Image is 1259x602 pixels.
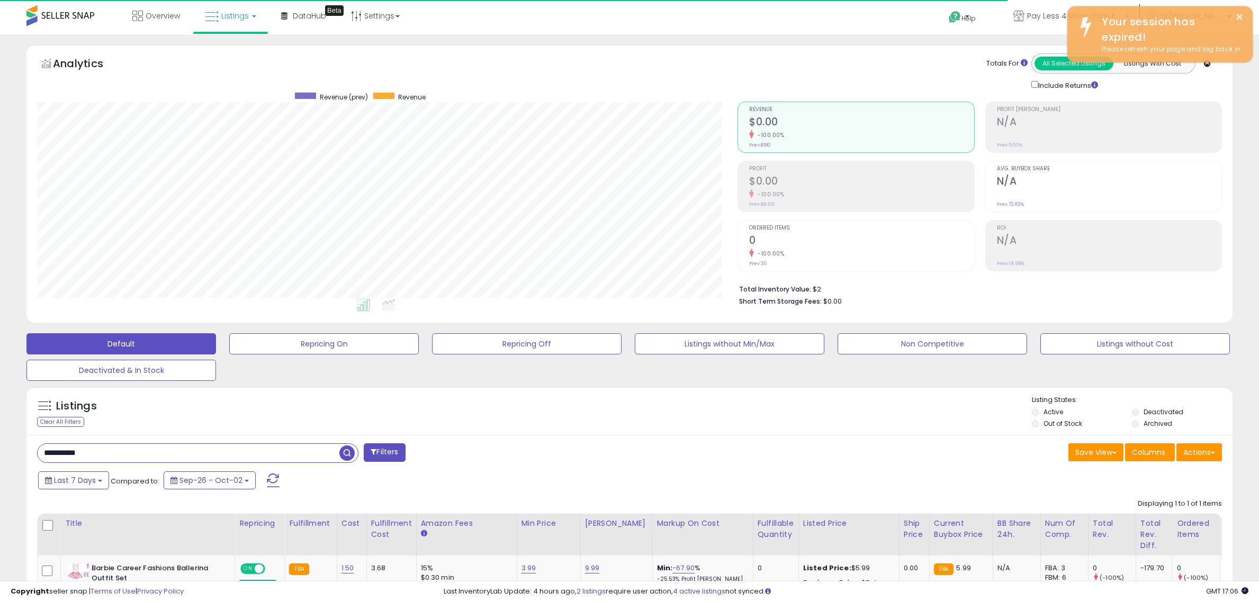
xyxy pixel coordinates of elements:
[398,93,426,102] span: Revenue
[997,175,1222,189] h2: N/A
[1094,14,1245,44] div: Your session has expired!
[997,260,1024,267] small: Prev: 19.98%
[739,297,822,306] b: Short Term Storage Fees:
[1144,407,1183,416] label: Deactivated
[164,471,256,489] button: Sep-26 - Oct-02
[997,234,1222,249] h2: N/A
[1045,518,1084,540] div: Num of Comp.
[1184,573,1208,582] small: (-100%)
[749,116,974,130] h2: $0.00
[111,476,159,486] span: Compared to:
[997,563,1032,573] div: N/A
[577,586,606,596] a: 2 listings
[38,471,109,489] button: Last 7 Days
[803,578,861,588] b: Business Price:
[1235,11,1244,24] button: ×
[146,11,180,21] span: Overview
[904,518,925,540] div: Ship Price
[37,417,84,427] div: Clear All Filters
[1132,447,1165,458] span: Columns
[803,518,895,529] div: Listed Price
[1206,586,1248,596] span: 2025-10-13 17:06 GMT
[521,563,536,573] a: 3.99
[956,563,971,573] span: 5.99
[1045,563,1080,573] div: FBA: 3
[229,333,419,354] button: Repricing On
[940,3,996,34] a: Help
[53,56,124,74] h5: Analytics
[672,563,695,573] a: -67.90
[997,142,1022,148] small: Prev: 5.00%
[1023,79,1111,91] div: Include Returns
[823,296,842,306] span: $0.00
[749,107,974,113] span: Revenue
[803,578,891,588] div: $5.4
[803,563,851,573] b: Listed Price:
[54,475,96,486] span: Last 7 Days
[221,11,249,21] span: Listings
[293,11,326,21] span: DataHub
[92,563,220,586] b: Barbie Career Fashions Ballerina Outfit Set
[986,59,1028,69] div: Totals For
[997,116,1222,130] h2: N/A
[1144,419,1172,428] label: Archived
[289,563,309,575] small: FBA
[1138,499,1222,509] div: Displaying 1 to 1 of 1 items
[1045,573,1080,582] div: FBM: 6
[739,285,811,294] b: Total Inventory Value:
[371,563,408,573] div: 3.68
[754,131,784,139] small: -100.00%
[1177,518,1216,540] div: Ordered Items
[585,518,648,529] div: [PERSON_NAME]
[239,518,280,529] div: Repricing
[997,518,1036,540] div: BB Share 24h.
[371,518,412,540] div: Fulfillment Cost
[11,586,49,596] strong: Copyright
[444,587,1248,597] div: Last InventoryLab Update: 4 hours ago, require user action, not synced.
[657,576,745,583] p: -25.53% Profit [PERSON_NAME]
[1032,395,1233,405] p: Listing States:
[179,475,242,486] span: Sep-26 - Oct-02
[1044,419,1082,428] label: Out of Stock
[421,529,427,539] small: Amazon Fees.
[341,518,362,529] div: Cost
[421,518,512,529] div: Amazon Fees
[749,166,974,172] span: Profit
[56,399,97,414] h5: Listings
[749,225,974,231] span: Ordered Items
[758,518,794,540] div: Fulfillable Quantity
[26,333,216,354] button: Default
[997,201,1024,207] small: Prev: 72.83%
[758,563,790,573] div: 0
[934,518,988,540] div: Current Buybox Price
[11,587,184,597] div: seller snap | |
[421,573,509,582] div: $0.30 min
[239,580,276,589] div: Amazon AI
[1027,11,1122,21] span: Pay Less 4 More Ships Fast
[657,518,749,529] div: Markup on Cost
[1094,44,1245,54] div: Please refresh your page and log back in
[364,443,405,462] button: Filters
[241,564,255,573] span: ON
[673,586,725,596] a: 4 active listings
[26,360,216,381] button: Deactivated & In Stock
[1176,443,1222,461] button: Actions
[754,190,784,198] small: -100.00%
[65,518,230,529] div: Title
[1100,573,1124,582] small: (-100%)
[68,563,89,579] img: 411b0nQzW+L._SL40_.jpg
[754,250,784,258] small: -100.00%
[997,166,1222,172] span: Avg. Buybox Share
[137,586,184,596] a: Privacy Policy
[904,563,921,573] div: 0.00
[657,563,745,583] div: %
[749,175,974,189] h2: $0.00
[421,563,509,573] div: 15%
[1035,57,1113,70] button: All Selected Listings
[635,333,824,354] button: Listings without Min/Max
[657,563,673,573] b: Min:
[341,563,354,573] a: 1.50
[1140,563,1164,573] div: -179.70
[432,333,622,354] button: Repricing Off
[1093,563,1136,573] div: 0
